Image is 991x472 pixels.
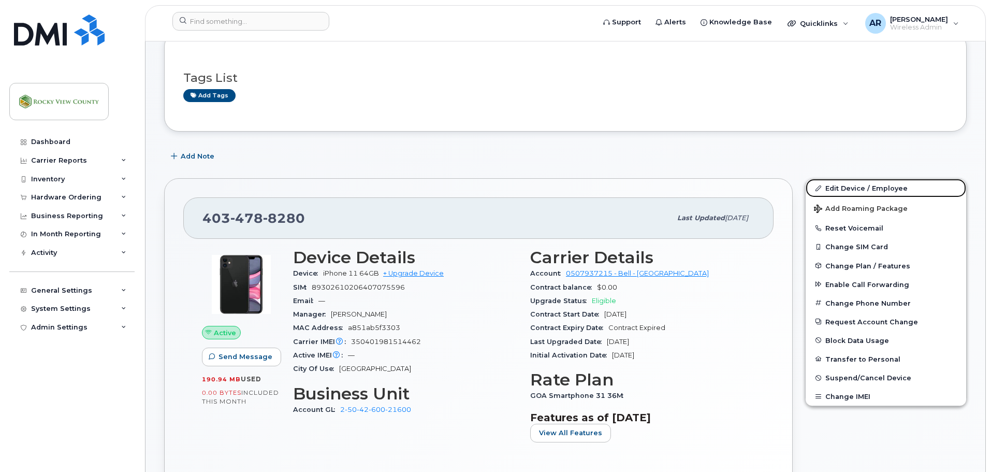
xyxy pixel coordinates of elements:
span: AR [869,17,881,30]
span: Carrier IMEI [293,338,351,346]
a: Alerts [648,12,693,33]
button: Request Account Change [806,312,966,331]
input: Find something... [172,12,329,31]
h3: Features as of [DATE] [530,411,755,424]
span: Contract Start Date [530,310,604,318]
span: Manager [293,310,331,318]
h3: Rate Plan [530,370,755,389]
span: $0.00 [597,283,617,291]
span: 350401981514462 [351,338,421,346]
div: Adnan Rafih [858,13,966,34]
button: Add Roaming Package [806,197,966,219]
button: Block Data Usage [806,331,966,350]
span: Alerts [664,17,686,27]
span: [DATE] [607,338,629,346]
span: Send Message [218,352,272,362]
span: — [318,297,325,305]
button: Add Note [164,147,223,166]
span: Contract Expiry Date [530,324,608,332]
span: — [348,351,355,359]
span: [GEOGRAPHIC_DATA] [339,365,411,373]
span: Suspend/Cancel Device [825,374,911,382]
span: Quicklinks [800,19,838,27]
span: View All Features [539,428,602,438]
button: Change Phone Number [806,294,966,312]
span: Wireless Admin [890,23,948,32]
span: Account [530,269,566,277]
button: Change IMEI [806,387,966,406]
span: iPhone 11 64GB [323,269,379,277]
span: City Of Use [293,365,339,373]
span: Enable Call Forwarding [825,280,909,288]
span: 89302610206407075596 [312,283,405,291]
span: Contract Expired [608,324,665,332]
span: 190.94 MB [202,376,241,383]
span: Add Note [181,151,214,161]
span: GOA Smartphone 31 36M [530,392,629,399]
a: 2-50-42-600-21600 [340,406,411,413]
a: Knowledge Base [693,12,779,33]
span: Initial Activation Date [530,351,612,359]
h3: Carrier Details [530,248,755,267]
span: used [241,375,261,383]
span: Knowledge Base [709,17,772,27]
span: Active IMEI [293,351,348,359]
img: iPhone_11.jpg [210,253,272,316]
span: Support [612,17,641,27]
button: Change SIM Card [806,237,966,256]
span: MAC Address [293,324,348,332]
span: [PERSON_NAME] [890,15,948,23]
span: 8280 [263,210,305,226]
span: Device [293,269,323,277]
button: Change Plan / Features [806,256,966,275]
span: Change Plan / Features [825,262,910,269]
span: Eligible [592,297,616,305]
span: Add Roaming Package [814,205,908,214]
button: Enable Call Forwarding [806,275,966,294]
button: Send Message [202,348,281,366]
button: Reset Voicemail [806,219,966,237]
span: Upgrade Status [530,297,592,305]
span: SIM [293,283,312,291]
span: 0.00 Bytes [202,389,241,396]
span: Contract balance [530,283,597,291]
span: Last Upgraded Date [530,338,607,346]
a: 0507937215 - Bell - [GEOGRAPHIC_DATA] [566,269,709,277]
button: Suspend/Cancel Device [806,368,966,387]
span: Active [214,328,236,338]
iframe: Messenger Launcher [946,427,983,464]
a: Support [596,12,648,33]
span: Last updated [677,214,725,222]
span: [DATE] [612,351,634,359]
h3: Tags List [183,71,948,84]
span: [DATE] [725,214,748,222]
a: Add tags [183,89,236,102]
button: Transfer to Personal [806,350,966,368]
span: Email [293,297,318,305]
span: a851ab5f3303 [348,324,400,332]
span: 478 [230,210,263,226]
span: [DATE] [604,310,626,318]
button: View All Features [530,424,611,442]
div: Quicklinks [780,13,856,34]
a: Edit Device / Employee [806,179,966,197]
h3: Device Details [293,248,518,267]
span: Account GL [293,406,340,413]
span: 403 [202,210,305,226]
a: + Upgrade Device [383,269,444,277]
h3: Business Unit [293,384,518,403]
span: [PERSON_NAME] [331,310,387,318]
